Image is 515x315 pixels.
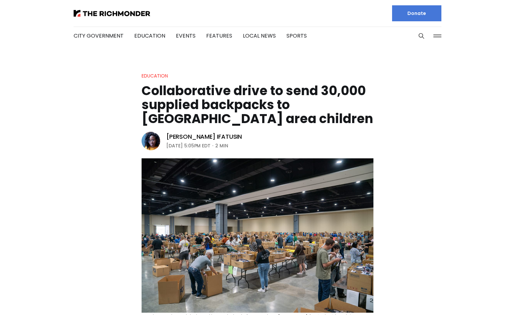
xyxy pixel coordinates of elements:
a: Events [176,32,196,40]
img: The Richmonder [74,10,150,17]
span: 2 min [215,142,228,150]
a: City Government [74,32,124,40]
img: Victoria A. Ifatusin [142,132,160,150]
a: Local News [243,32,276,40]
button: Search this site [416,31,426,41]
a: Education [134,32,165,40]
a: [PERSON_NAME] Ifatusin [166,133,242,141]
a: Education [142,73,168,79]
time: [DATE] 5:05PM EDT [166,142,211,150]
a: Donate [392,5,441,21]
h1: Collaborative drive to send 30,000 supplied backpacks to [GEOGRAPHIC_DATA] area children [142,84,373,126]
a: Features [206,32,232,40]
img: Collaborative drive to send 30,000 supplied backpacks to Richmond area children [142,158,373,313]
a: Sports [286,32,307,40]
